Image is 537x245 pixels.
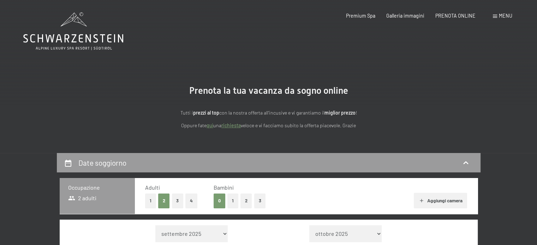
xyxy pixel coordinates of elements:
button: 0 [214,194,225,208]
span: Adulti [145,184,160,191]
strong: prezzi al top [193,110,219,116]
button: 1 [227,194,238,208]
a: Premium Spa [346,13,375,19]
h2: Date soggiorno [78,158,126,167]
span: Bambini [214,184,234,191]
button: 3 [254,194,266,208]
button: 2 [158,194,170,208]
button: Aggiungi camera [414,193,467,208]
a: quì [207,122,213,128]
span: Menu [499,13,512,19]
a: Galleria immagini [386,13,424,19]
span: Prenota la tua vacanza da sogno online [189,85,348,96]
p: Oppure fate una veloce e vi facciamo subito la offerta piacevole. Grazie [113,122,424,130]
p: Tutti i con la nostra offerta all'incusive e vi garantiamo il ! [113,109,424,117]
a: richiesta [221,122,241,128]
button: 3 [172,194,184,208]
h3: Occupazione [68,184,126,191]
button: 1 [145,194,156,208]
span: 2 adulti [68,194,97,202]
button: 2 [240,194,252,208]
strong: miglior prezzo [324,110,356,116]
a: PRENOTA ONLINE [435,13,476,19]
button: 4 [185,194,197,208]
